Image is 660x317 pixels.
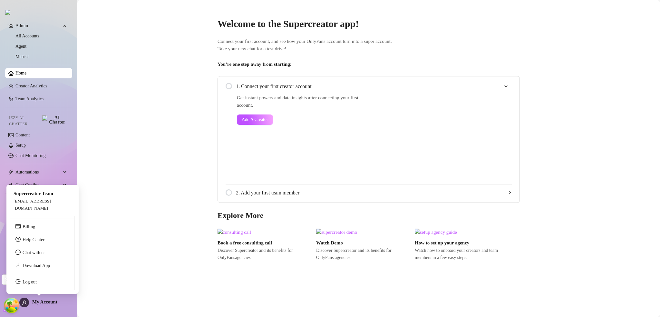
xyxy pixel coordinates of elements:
[23,224,35,229] a: Billing
[15,71,26,75] a: Home
[415,229,508,261] a: How to set up your agencyWatch how to onboard your creators and team members in a few easy steps.
[15,34,39,38] a: All Accounts
[15,167,61,177] span: Automations
[237,114,273,125] button: Add A Creator
[218,62,292,67] strong: You’re one step away from starting:
[8,183,13,187] img: Chat Copilot
[316,247,410,261] span: Discover Supercreator and its benefits for OnlyFans agencies.
[218,18,520,30] h2: Welcome to the Supercreator app!
[23,263,50,268] a: Download App
[316,240,343,245] strong: Watch Demo
[15,143,26,148] a: Setup
[508,191,512,194] span: collapsed
[15,21,61,31] span: Admin
[9,115,40,127] span: Izzy AI Chatter
[23,237,44,242] a: Help Center
[32,299,57,304] span: My Account
[15,250,21,255] span: message
[23,280,37,284] a: Log out
[242,117,268,122] span: Add A Creator
[15,96,44,101] a: Team Analytics
[218,229,311,261] a: Book a free consulting callDiscover Supercreator and its benefits for OnlyFansagencies
[218,240,272,245] strong: Book a free consulting call
[5,10,10,15] img: logo.svg
[218,38,520,53] span: Connect your first account, and see how your OnlyFans account turn into a super account. Take you...
[415,229,508,236] img: setup agency guide
[8,170,14,175] span: thunderbolt
[383,94,512,177] iframe: Add Creators
[10,222,74,232] li: Billing
[218,229,311,236] img: consulting call
[14,199,51,211] span: [EMAIL_ADDRESS][DOMAIN_NAME]
[3,308,8,312] span: build
[236,82,512,90] span: 1. Connect your first creator account
[316,229,410,261] a: Watch DemoDiscover Supercreator and its benefits for OnlyFans agencies.
[23,250,45,255] span: Chat with us
[15,180,61,190] span: Chat Copilot
[504,84,508,88] span: expanded
[15,81,67,91] a: Creator Analytics
[14,191,53,196] span: Supercreator Team
[218,211,520,221] h3: Explore More
[316,229,410,236] img: supercreator demo
[42,115,67,124] img: AI Chatter
[226,185,512,201] div: 2. Add your first team member
[15,153,46,158] a: Chat Monitoring
[15,54,29,59] a: Metrics
[15,133,30,137] a: Content
[415,240,469,245] strong: How to set up your agency
[5,275,62,284] span: Supercreator Team
[8,23,14,28] span: crown
[226,78,512,94] div: 1. Connect your first creator account
[218,247,311,261] span: Discover Supercreator and its benefits for OnlyFans agencies
[22,300,27,305] span: user
[236,189,512,197] span: 2. Add your first team member
[15,44,26,49] a: Agent
[5,299,18,312] button: Open Tanstack query devtools
[237,94,367,109] span: Get instant powers and data insights after connecting your first account.
[10,277,74,287] li: Log out
[237,114,367,125] a: Add A Creator
[415,247,508,261] span: Watch how to onboard your creators and team members in a few easy steps.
